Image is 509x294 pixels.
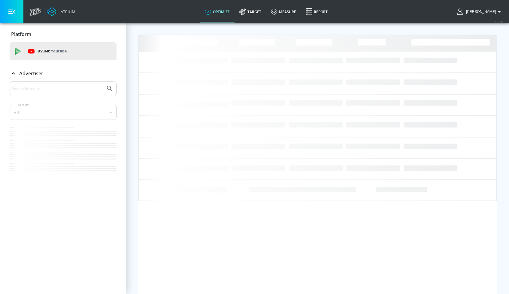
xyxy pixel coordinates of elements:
div: DV360: Youtube [10,42,117,60]
span: v 4.24.0 [495,20,503,23]
p: Platform [11,31,31,37]
div: Advertiser [10,65,117,82]
input: Search by name [12,85,103,92]
p: Advertiser [19,70,43,77]
p: Youtube [51,48,67,54]
a: Target [235,1,266,22]
p: DV360: [38,48,67,55]
div: Platform [10,26,117,43]
div: Advertiser [10,82,117,183]
span: login as: bob.dooling@zefr.com [464,10,496,14]
div: A-Z [10,105,117,120]
label: Sort By [17,103,30,107]
a: Atrium [47,7,75,16]
button: [PERSON_NAME] [457,8,503,15]
a: measure [266,1,301,22]
a: optimize [200,1,235,22]
nav: list of Advertiser [10,125,117,183]
div: Atrium [58,9,75,14]
a: Report [301,1,332,22]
